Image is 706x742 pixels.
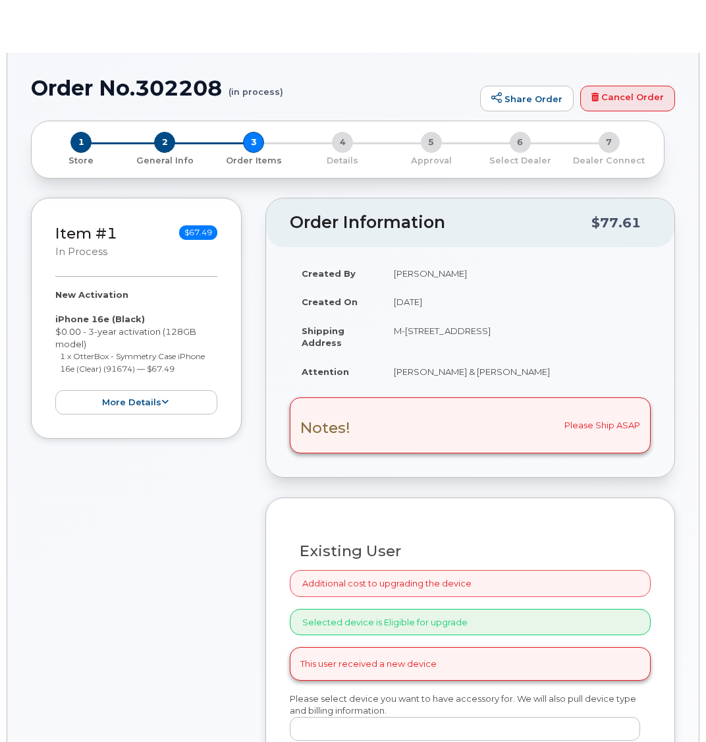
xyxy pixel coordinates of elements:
[290,609,651,636] div: Selected device is Eligible for upgrade
[302,268,356,279] strong: Created By
[382,316,651,357] td: M-[STREET_ADDRESS]
[42,153,121,167] a: 1 Store
[300,420,350,436] h3: Notes!
[290,570,651,597] div: Additional cost to upgrading the device
[55,246,107,258] small: in process
[60,351,205,374] small: 1 x OtterBox - Symmetry Case iPhone 16e (Clear) (91674) — $67.49
[55,289,217,414] div: $0.00 - 3-year activation (128GB model)
[480,86,574,112] a: Share Order
[580,86,675,112] a: Cancel Order
[55,390,217,414] button: more details
[290,214,591,232] h2: Order Information
[290,693,651,741] div: Please select device you want to have accessory for. We will also pull device type and billing in...
[55,314,145,324] strong: iPhone 16e (Black)
[290,397,651,453] div: Please Ship ASAP
[121,153,209,167] a: 2 General Info
[31,76,474,100] h1: Order No.302208
[229,76,283,97] small: (in process)
[179,225,217,240] span: $67.49
[300,543,641,559] h3: Existing User
[154,132,175,153] span: 2
[302,297,358,307] strong: Created On
[591,210,641,235] div: $77.61
[382,259,651,288] td: [PERSON_NAME]
[47,155,115,167] p: Store
[302,326,344,349] strong: Shipping Address
[126,155,204,167] p: General Info
[382,357,651,386] td: [PERSON_NAME] & [PERSON_NAME]
[302,366,349,377] strong: Attention
[55,224,117,243] a: Item #1
[70,132,92,153] span: 1
[382,287,651,316] td: [DATE]
[290,647,651,681] div: This user received a new device
[55,289,128,300] strong: New Activation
